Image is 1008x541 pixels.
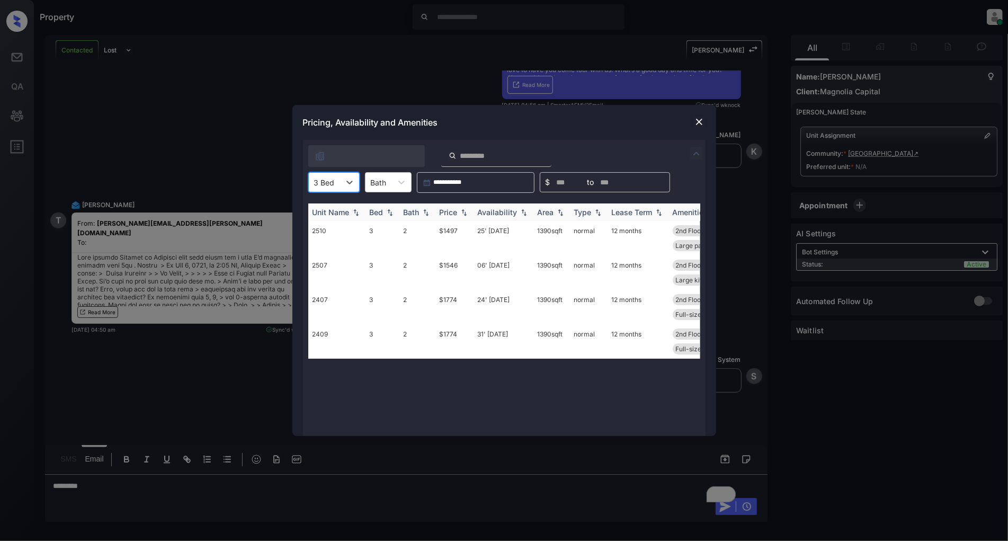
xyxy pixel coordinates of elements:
img: sorting [421,209,431,216]
img: sorting [654,209,664,216]
img: sorting [351,209,361,216]
span: 2nd Floor [676,261,704,269]
td: $1497 [435,221,474,255]
div: Type [574,208,592,217]
span: Full-size washe... [676,311,728,318]
span: Full-size washe... [676,345,728,353]
td: 2 [399,221,435,255]
div: Bath [404,208,420,217]
td: 2 [399,324,435,359]
td: 1390 sqft [533,290,570,324]
td: 31' [DATE] [474,324,533,359]
td: 1390 sqft [533,255,570,290]
td: 12 months [608,290,668,324]
td: 06' [DATE] [474,255,533,290]
span: Large patio/bal... [676,242,726,250]
td: 3 [365,255,399,290]
div: Bed [370,208,383,217]
span: 2nd Floor [676,330,704,338]
td: $1774 [435,290,474,324]
img: icon-zuma [690,147,703,160]
span: Large kitchen [676,276,717,284]
div: Price [440,208,458,217]
td: 2510 [308,221,365,255]
span: $ [546,176,550,188]
td: normal [570,324,608,359]
div: Availability [478,208,518,217]
span: 2nd Floor [676,227,704,235]
img: sorting [555,209,566,216]
td: $1774 [435,324,474,359]
td: normal [570,255,608,290]
td: 12 months [608,255,668,290]
img: icon-zuma [315,151,325,162]
div: Amenities [673,208,708,217]
div: Area [538,208,554,217]
td: 2507 [308,255,365,290]
img: sorting [593,209,603,216]
td: $1546 [435,255,474,290]
img: icon-zuma [449,151,457,161]
img: sorting [385,209,395,216]
td: 24' [DATE] [474,290,533,324]
td: 1390 sqft [533,221,570,255]
img: close [694,117,704,127]
td: 1390 sqft [533,324,570,359]
td: 25' [DATE] [474,221,533,255]
img: sorting [459,209,469,216]
td: 3 [365,324,399,359]
span: 2nd Floor [676,296,704,304]
td: 3 [365,221,399,255]
span: to [587,176,594,188]
td: 2 [399,290,435,324]
div: Pricing, Availability and Amenities [292,105,716,140]
td: normal [570,290,608,324]
td: 2407 [308,290,365,324]
img: sorting [519,209,529,216]
div: Unit Name [313,208,350,217]
td: 2 [399,255,435,290]
td: 3 [365,290,399,324]
div: Lease Term [612,208,653,217]
td: 12 months [608,221,668,255]
td: normal [570,221,608,255]
td: 12 months [608,324,668,359]
td: 2409 [308,324,365,359]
